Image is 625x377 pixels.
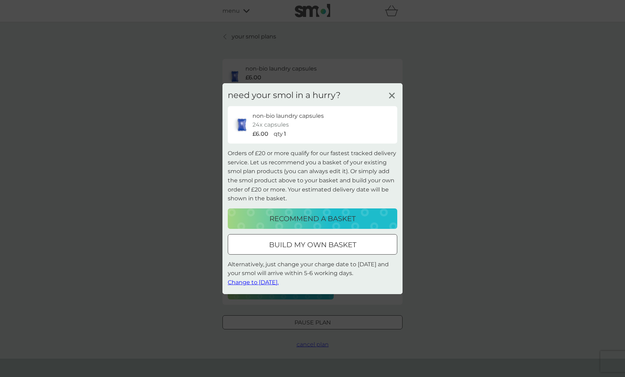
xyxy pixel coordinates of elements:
[228,260,397,287] p: Alternatively, just change your charge date to [DATE] and your smol will arrive within 5-6 workin...
[228,279,279,286] span: Change to [DATE].
[228,278,279,287] button: Change to [DATE].
[252,129,268,139] p: £6.00
[252,120,289,129] p: 24x capsules
[228,208,397,229] button: recommend a basket
[252,111,324,120] p: non-bio laundry capsules
[269,239,356,250] p: build my own basket
[228,90,341,100] h3: need your smol in a hurry?
[228,234,397,255] button: build my own basket
[284,129,286,139] p: 1
[269,213,356,224] p: recommend a basket
[274,129,283,139] p: qty
[228,149,397,203] p: Orders of £20 or more qualify for our fastest tracked delivery service. Let us recommend you a ba...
